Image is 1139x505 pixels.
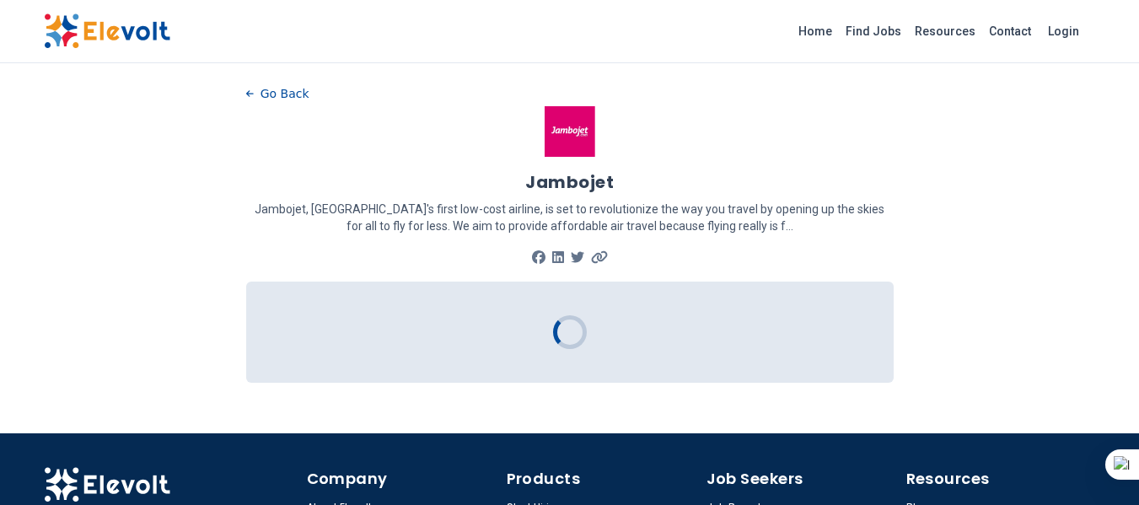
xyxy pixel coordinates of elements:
[44,467,170,502] img: Elevolt
[792,18,839,45] a: Home
[507,467,696,491] h4: Products
[707,467,896,491] h4: Job Seekers
[1038,14,1089,48] a: Login
[44,13,170,49] img: Elevolt
[545,106,595,157] img: Jambojet
[246,201,894,234] p: Jambojet, [GEOGRAPHIC_DATA]'s first low-cost airline, is set to revolutionize the way you travel ...
[525,170,614,194] h1: Jambojet
[550,313,589,352] div: Loading...
[246,81,309,106] button: Go Back
[839,18,908,45] a: Find Jobs
[906,467,1096,491] h4: Resources
[908,18,982,45] a: Resources
[982,18,1038,45] a: Contact
[307,467,497,491] h4: Company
